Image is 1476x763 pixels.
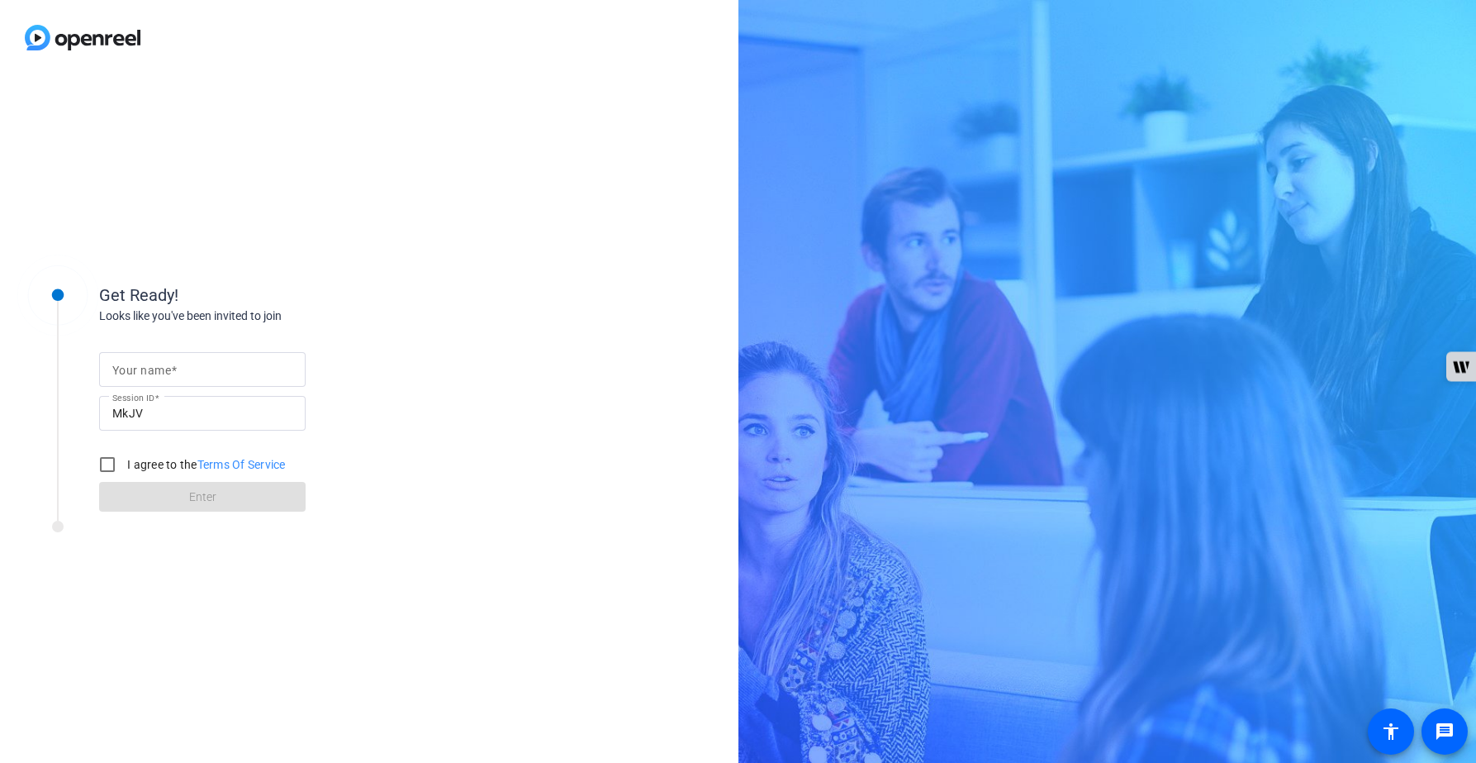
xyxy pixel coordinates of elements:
div: Looks like you've been invited to join [99,308,430,325]
label: I agree to the [124,456,286,473]
div: Get Ready! [99,283,430,308]
mat-icon: message [1435,722,1455,742]
a: Terms Of Service [197,458,286,471]
mat-label: Your name [112,364,171,377]
mat-label: Session ID [112,393,154,403]
mat-icon: accessibility [1381,722,1401,742]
